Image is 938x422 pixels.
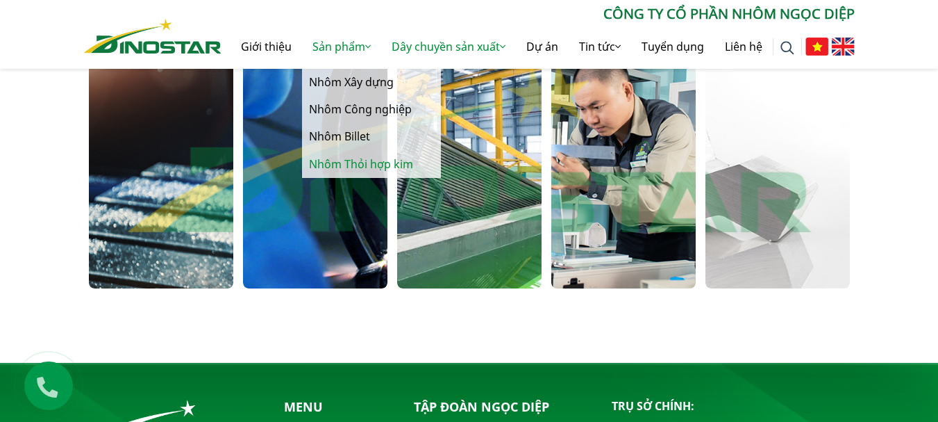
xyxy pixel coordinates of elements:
[221,3,855,24] p: CÔNG TY CỔ PHẦN NHÔM NGỌC DIỆP
[832,38,855,56] img: English
[516,24,569,69] a: Dự án
[284,398,391,416] p: Menu
[302,96,441,123] a: Nhôm Công nghiệp
[302,151,441,178] a: Nhôm Thỏi hợp kim
[714,24,773,69] a: Liên hệ
[84,19,221,54] img: Nhôm Dinostar
[231,24,302,69] a: Giới thiệu
[569,24,631,69] a: Tin tức
[302,69,441,96] a: Nhôm Xây dựng
[302,24,381,69] a: Sản phẩm
[381,24,516,69] a: Dây chuyền sản xuất
[780,41,794,55] img: search
[414,398,591,416] p: Tập đoàn Ngọc Diệp
[302,123,441,150] a: Nhôm Billet
[805,38,828,56] img: Tiếng Việt
[612,398,855,414] p: Trụ sở chính:
[631,24,714,69] a: Tuyển dụng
